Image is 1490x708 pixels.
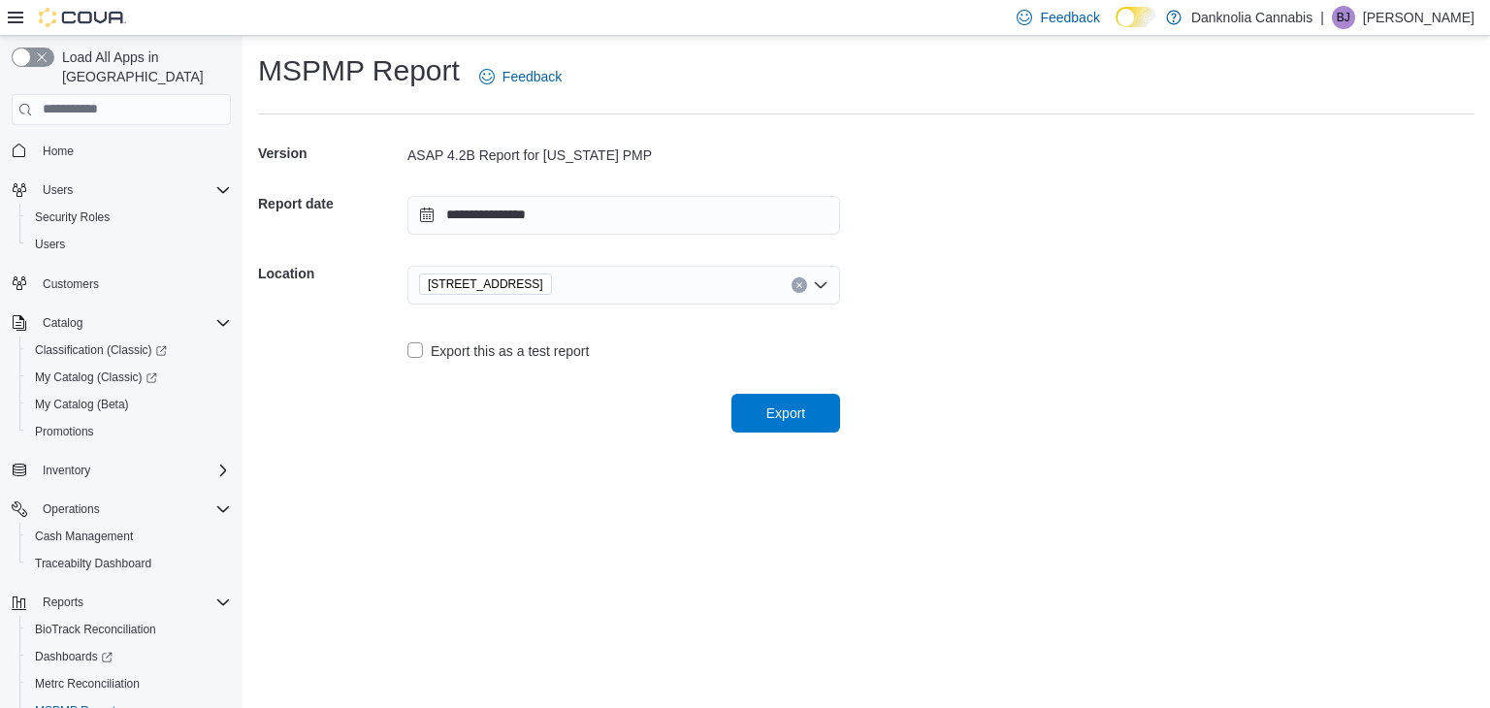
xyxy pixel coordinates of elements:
button: Traceabilty Dashboard [19,550,239,577]
a: Feedback [471,57,569,96]
span: Operations [35,498,231,521]
button: Operations [35,498,108,521]
span: Security Roles [27,206,231,229]
span: Catalog [35,311,231,335]
a: My Catalog (Classic) [19,364,239,391]
a: Users [27,233,73,256]
span: Promotions [27,420,231,443]
span: Feedback [502,67,562,86]
h1: MSPMP Report [258,51,460,90]
a: Dashboards [19,643,239,670]
h5: Report date [258,184,404,223]
input: Press the down key to open a popover containing a calendar. [407,196,840,235]
div: Barbara Jobat [1332,6,1355,29]
span: Users [35,178,231,202]
a: Promotions [27,420,102,443]
div: ASAP 4.2B Report for [US_STATE] PMP [407,145,840,165]
a: Classification (Classic) [19,337,239,364]
span: Customers [35,272,231,296]
span: Cash Management [35,529,133,544]
span: Dashboards [35,649,113,664]
span: Dashboards [27,645,231,668]
a: Metrc Reconciliation [27,672,147,695]
button: Promotions [19,418,239,445]
a: Home [35,140,81,163]
button: Operations [4,496,239,523]
button: My Catalog (Beta) [19,391,239,418]
span: Dark Mode [1116,27,1117,28]
a: My Catalog (Beta) [27,393,137,416]
span: Inventory [43,463,90,478]
span: Load All Apps in [GEOGRAPHIC_DATA] [54,48,231,86]
p: | [1320,6,1324,29]
span: Security Roles [35,209,110,225]
button: Users [19,231,239,258]
img: Cova [39,8,126,27]
span: Home [43,144,74,159]
a: Dashboards [27,645,120,668]
span: Inventory [35,459,231,482]
span: Classification (Classic) [35,342,167,358]
span: Customers [43,276,99,292]
button: Clear input [792,277,807,293]
span: Users [35,237,65,252]
span: My Catalog (Beta) [27,393,231,416]
span: [STREET_ADDRESS] [428,274,543,294]
button: Inventory [4,457,239,484]
a: BioTrack Reconciliation [27,618,164,641]
span: Classification (Classic) [27,338,231,362]
button: Export [731,394,840,433]
button: Inventory [35,459,98,482]
span: My Catalog (Classic) [27,366,231,389]
p: [PERSON_NAME] [1363,6,1474,29]
a: Customers [35,273,107,296]
a: My Catalog (Classic) [27,366,165,389]
span: My Catalog (Classic) [35,370,157,385]
span: Users [27,233,231,256]
a: Traceabilty Dashboard [27,552,159,575]
span: Metrc Reconciliation [27,672,231,695]
a: Security Roles [27,206,117,229]
h5: Version [258,134,404,173]
button: Home [4,137,239,165]
h5: Location [258,254,404,293]
span: Traceabilty Dashboard [27,552,231,575]
span: Export [766,403,805,423]
span: Operations [43,501,100,517]
span: BioTrack Reconciliation [35,622,156,637]
button: Reports [35,591,91,614]
span: Reports [43,595,83,610]
button: BioTrack Reconciliation [19,616,239,643]
button: Catalog [4,309,239,337]
a: Classification (Classic) [27,338,175,362]
button: Customers [4,270,239,298]
span: 5225 Highway 18 [419,274,552,295]
button: Catalog [35,311,90,335]
button: Users [35,178,81,202]
span: Promotions [35,424,94,439]
span: Traceabilty Dashboard [35,556,151,571]
p: Danknolia Cannabis [1191,6,1312,29]
span: Metrc Reconciliation [35,676,140,692]
button: Reports [4,589,239,616]
button: Security Roles [19,204,239,231]
span: Reports [35,591,231,614]
span: Catalog [43,315,82,331]
span: BioTrack Reconciliation [27,618,231,641]
input: Dark Mode [1116,7,1156,27]
button: Metrc Reconciliation [19,670,239,697]
a: Cash Management [27,525,141,548]
button: Open list of options [813,277,828,293]
span: My Catalog (Beta) [35,397,129,412]
span: BJ [1337,6,1350,29]
label: Export this as a test report [407,339,589,363]
span: Users [43,182,73,198]
span: Cash Management [27,525,231,548]
button: Cash Management [19,523,239,550]
span: Feedback [1040,8,1099,27]
input: Accessible screen reader label [560,274,562,297]
button: Users [4,177,239,204]
span: Home [35,139,231,163]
